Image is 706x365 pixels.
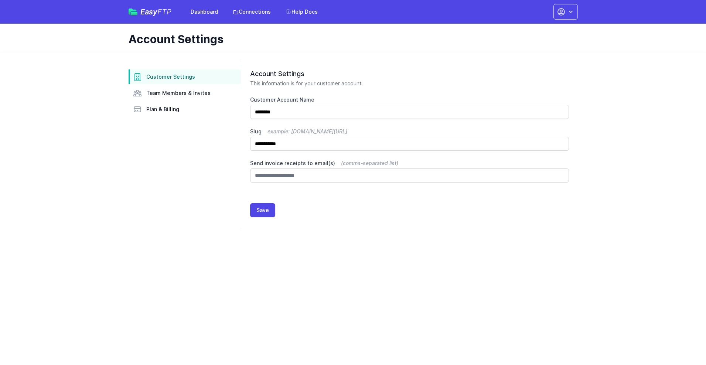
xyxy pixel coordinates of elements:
a: Connections [228,5,275,18]
img: easyftp_logo.png [129,8,137,15]
span: Easy [140,8,171,16]
label: Send invoice receipts to email(s) [250,160,569,167]
span: example: [DOMAIN_NAME][URL] [267,128,347,134]
a: Plan & Billing [129,102,241,117]
span: Customer Settings [146,73,195,81]
span: Plan & Billing [146,106,179,113]
a: Help Docs [281,5,322,18]
span: FTP [157,7,171,16]
label: Customer Account Name [250,96,569,103]
span: Team Members & Invites [146,89,211,97]
a: EasyFTP [129,8,171,16]
a: Team Members & Invites [129,86,241,100]
h1: Account Settings [129,33,572,46]
button: Save [250,203,275,217]
span: (comma-separated list) [341,160,398,166]
p: This information is for your customer account. [250,80,569,87]
h2: Account Settings [250,69,569,78]
a: Customer Settings [129,69,241,84]
label: Slug [250,128,569,135]
a: Dashboard [186,5,222,18]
